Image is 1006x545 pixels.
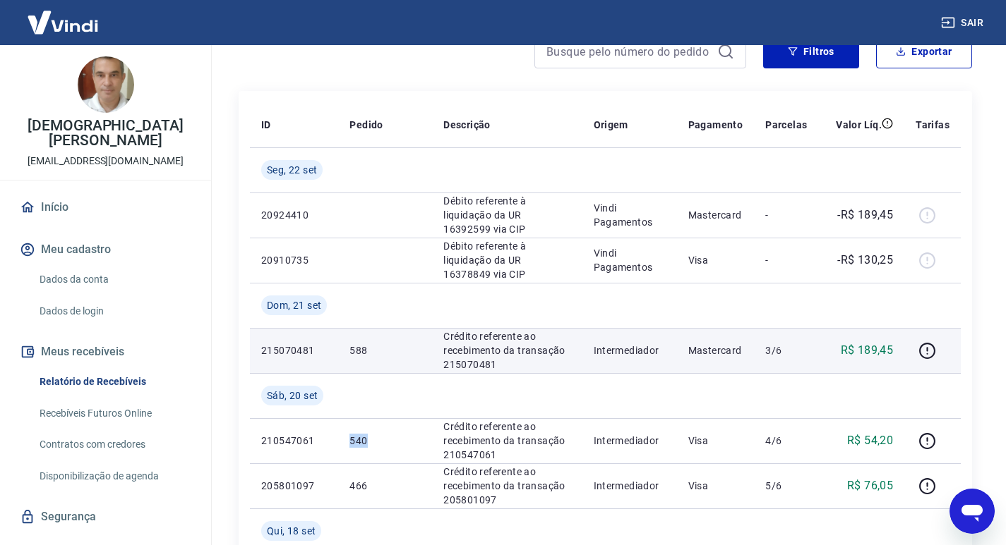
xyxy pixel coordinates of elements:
a: Dados da conta [34,265,194,294]
a: Relatório de Recebíveis [34,367,194,396]
p: Visa [688,253,743,267]
a: Contratos com credores [34,430,194,459]
p: Vindi Pagamentos [594,246,666,274]
p: 466 [349,479,421,493]
p: - [765,253,807,267]
p: 215070481 [261,343,327,357]
p: R$ 76,05 [847,477,893,494]
button: Filtros [763,35,859,68]
p: 205801097 [261,479,327,493]
p: 4/6 [765,434,807,448]
button: Meu cadastro [17,234,194,265]
p: Pagamento [688,118,743,132]
p: - [765,208,807,222]
a: Segurança [17,501,194,532]
a: Dados de login [34,297,194,326]
p: R$ 189,45 [841,342,894,359]
p: Crédito referente ao recebimento da transação 205801097 [443,465,570,507]
p: 210547061 [261,434,327,448]
p: ID [261,118,271,132]
p: Visa [688,434,743,448]
p: 20910735 [261,253,327,267]
a: Recebíveis Futuros Online [34,399,194,428]
p: Débito referente à liquidação da UR 16378849 via CIP [443,239,570,281]
span: Sáb, 20 set [267,388,318,403]
button: Meus recebíveis [17,336,194,367]
p: Pedido [349,118,383,132]
p: Crédito referente ao recebimento da transação 210547061 [443,420,570,462]
p: Mastercard [688,343,743,357]
p: 5/6 [765,479,807,493]
p: Mastercard [688,208,743,222]
p: 20924410 [261,208,327,222]
img: 27c4f556-5e05-4b46-9d20-dfe5444c0040.jpeg [78,56,134,113]
p: Valor Líq. [836,118,882,132]
img: Vindi [17,1,109,44]
p: Intermediador [594,434,666,448]
span: Dom, 21 set [267,298,321,312]
p: R$ 54,20 [847,432,893,449]
p: [DEMOGRAPHIC_DATA][PERSON_NAME] [11,118,200,148]
p: Intermediador [594,343,666,357]
button: Sair [938,10,989,36]
p: Parcelas [765,118,807,132]
p: Tarifas [916,118,950,132]
span: Seg, 22 set [267,163,317,177]
p: -R$ 130,25 [837,252,893,269]
a: Disponibilização de agenda [34,462,194,491]
p: Vindi Pagamentos [594,201,666,229]
a: Início [17,192,194,223]
button: Exportar [876,35,972,68]
p: Intermediador [594,479,666,493]
p: Descrição [443,118,491,132]
p: 588 [349,343,421,357]
p: Visa [688,479,743,493]
p: Origem [594,118,628,132]
p: [EMAIL_ADDRESS][DOMAIN_NAME] [28,154,184,169]
input: Busque pelo número do pedido [546,41,712,62]
p: 3/6 [765,343,807,357]
p: 540 [349,434,421,448]
span: Qui, 18 set [267,524,316,538]
iframe: Botão para abrir a janela de mensagens [950,489,995,534]
p: Crédito referente ao recebimento da transação 215070481 [443,329,570,372]
p: Débito referente à liquidação da UR 16392599 via CIP [443,194,570,236]
p: -R$ 189,45 [837,207,893,223]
